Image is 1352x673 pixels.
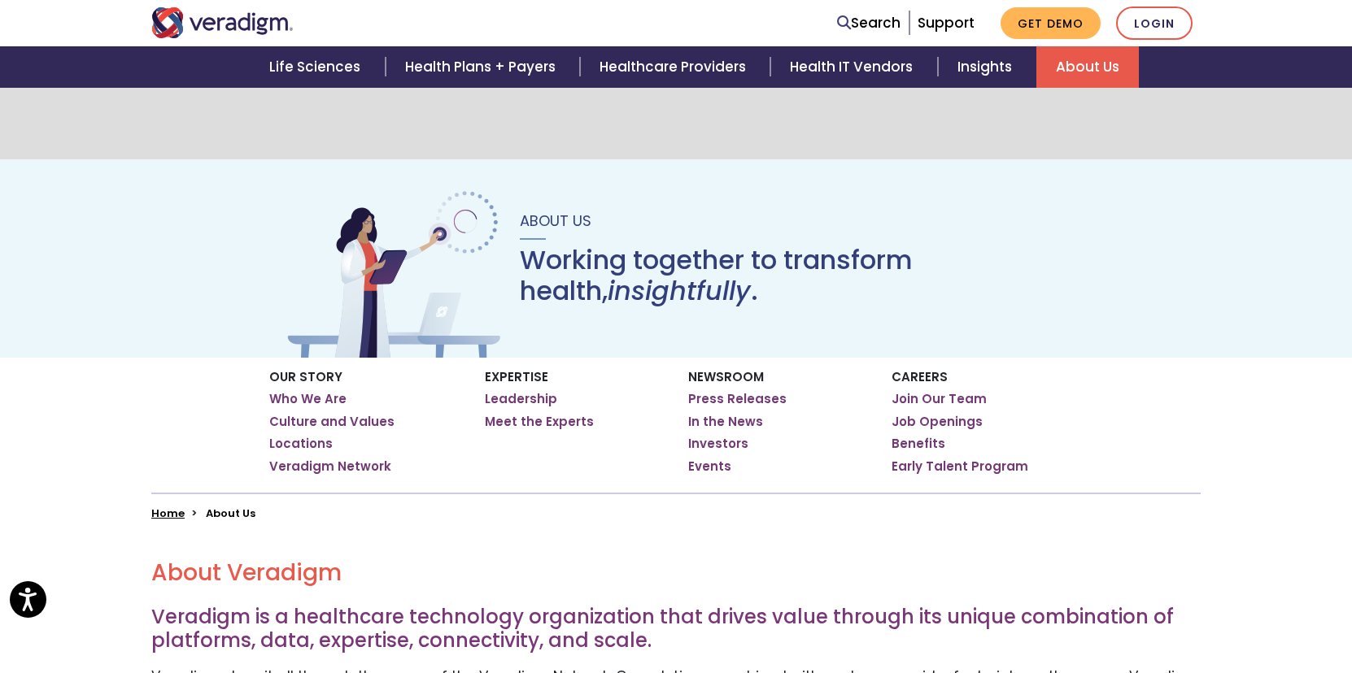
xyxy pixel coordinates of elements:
[485,414,594,430] a: Meet the Experts
[151,7,294,38] img: Veradigm logo
[892,458,1028,475] a: Early Talent Program
[1001,7,1101,39] a: Get Demo
[520,245,1070,307] h1: Working together to transform health, .
[688,436,748,452] a: Investors
[837,12,901,34] a: Search
[770,46,937,88] a: Health IT Vendors
[151,606,1201,653] h3: Veradigm is a healthcare technology organization that drives value through its unique combination...
[485,391,557,407] a: Leadership
[151,506,185,521] a: Home
[151,559,1201,587] h2: About Veradigm
[688,391,787,407] a: Press Releases
[269,414,395,430] a: Culture and Values
[892,414,983,430] a: Job Openings
[250,46,385,88] a: Life Sciences
[892,391,987,407] a: Join Our Team
[269,391,347,407] a: Who We Are
[688,414,763,430] a: In the News
[938,46,1036,88] a: Insights
[1116,7,1193,40] a: Login
[892,436,945,452] a: Benefits
[580,46,770,88] a: Healthcare Providers
[269,436,333,452] a: Locations
[688,458,731,475] a: Events
[269,458,391,475] a: Veradigm Network
[386,46,580,88] a: Health Plans + Payers
[1036,46,1139,88] a: About Us
[608,272,751,309] em: insightfully
[520,211,591,231] span: About Us
[918,13,975,33] a: Support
